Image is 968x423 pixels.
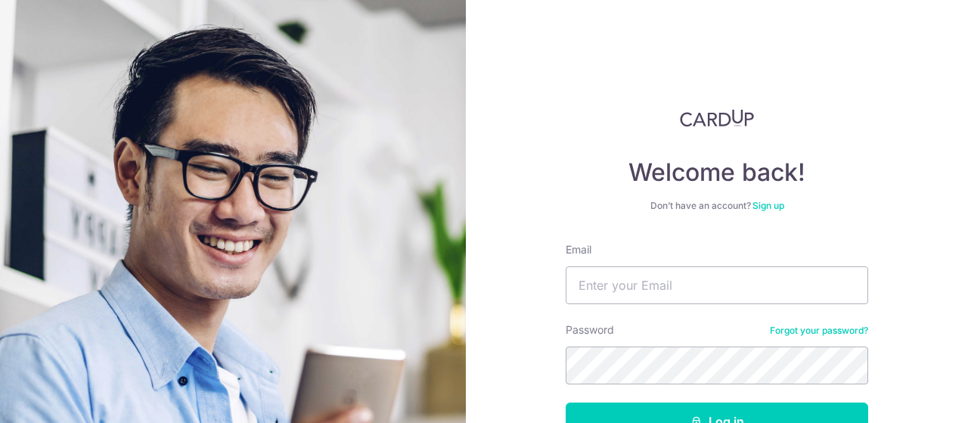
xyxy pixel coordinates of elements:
a: Sign up [752,200,784,211]
label: Password [566,322,614,337]
h4: Welcome back! [566,157,868,188]
div: Don’t have an account? [566,200,868,212]
a: Forgot your password? [770,325,868,337]
input: Enter your Email [566,266,868,304]
img: CardUp Logo [680,109,754,127]
label: Email [566,242,591,257]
